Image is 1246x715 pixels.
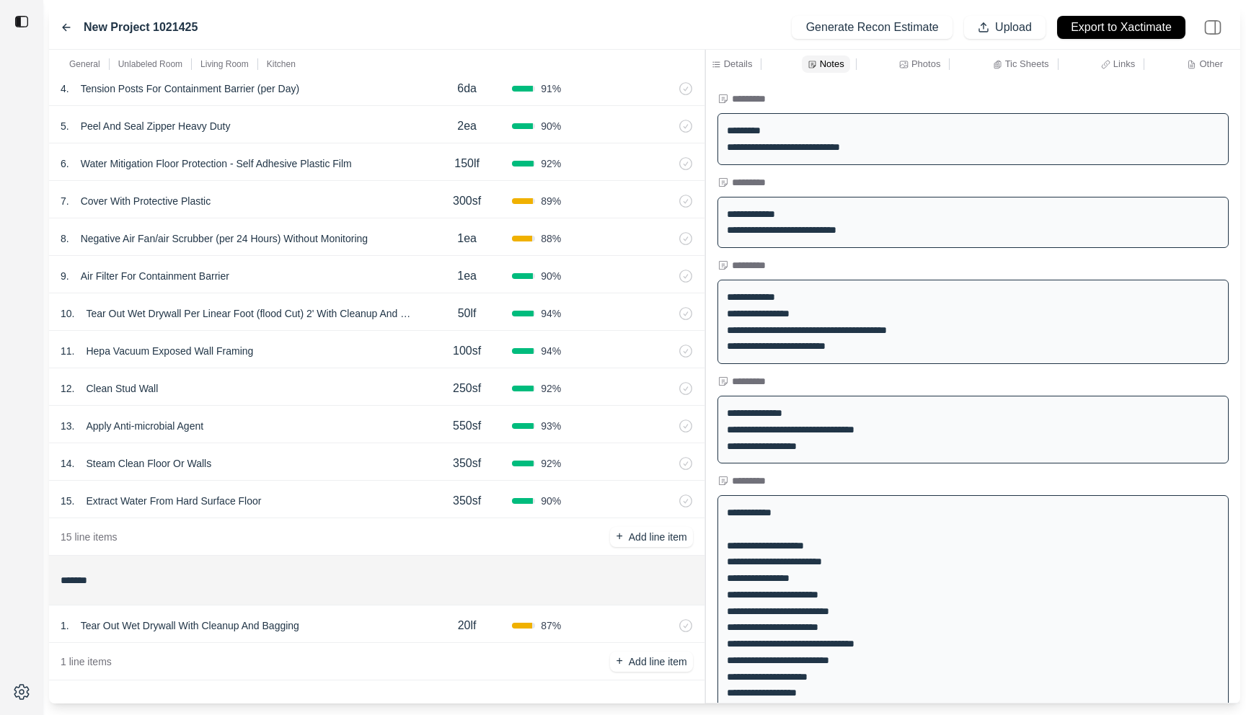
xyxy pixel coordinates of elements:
p: 13 . [61,419,74,433]
p: Peel And Seal Zipper Heavy Duty [75,116,237,136]
p: Air Filter For Containment Barrier [75,266,235,286]
span: 94 % [541,306,561,321]
p: Kitchen [267,58,296,70]
p: 1ea [457,267,477,285]
p: + [616,653,622,670]
p: 1 line items [61,654,112,669]
p: 100sf [453,342,481,360]
p: 250sf [453,380,481,397]
p: 12 . [61,381,74,396]
span: 94 % [541,344,561,358]
p: 350sf [453,492,481,510]
p: Generate Recon Estimate [806,19,939,36]
p: Negative Air Fan/air Scrubber (per 24 Hours) Without Monitoring [75,228,374,249]
p: General [69,58,100,70]
p: Steam Clean Floor Or Walls [80,453,217,474]
p: Export to Xactimate [1071,19,1172,36]
p: 300sf [453,192,481,210]
span: 91 % [541,81,561,96]
p: 2ea [457,117,477,135]
p: 20lf [458,617,477,634]
p: 6 . [61,156,69,171]
p: Links [1113,58,1135,70]
p: 1 . [61,618,69,633]
p: 350sf [453,455,481,472]
p: 550sf [453,417,481,435]
span: 89 % [541,194,561,208]
span: 92 % [541,456,561,471]
p: 14 . [61,456,74,471]
p: Extract Water From Hard Surface Floor [80,491,267,511]
span: 88 % [541,231,561,246]
p: 11 . [61,344,74,358]
p: 150lf [454,155,480,172]
label: New Project 1021425 [84,19,198,36]
span: 90 % [541,494,561,508]
img: toggle sidebar [14,14,29,29]
button: +Add line item [610,652,692,672]
p: 10 . [61,306,74,321]
span: 90 % [541,269,561,283]
p: Tear Out Wet Drywall Per Linear Foot (flood Cut) 2' With Cleanup And Bagging [80,303,422,324]
p: 8 . [61,231,69,246]
img: right-panel.svg [1197,12,1229,43]
button: +Add line item [610,527,692,547]
p: Upload [995,19,1032,36]
p: Apply Anti-microbial Agent [80,416,209,436]
button: Upload [964,16,1046,39]
p: Details [724,58,753,70]
p: 4 . [61,81,69,96]
p: 50lf [458,305,477,322]
p: Add line item [629,530,687,544]
p: Notes [820,58,844,70]
span: 92 % [541,156,561,171]
p: 1ea [457,230,477,247]
p: Tic Sheets [1005,58,1049,70]
p: 9 . [61,269,69,283]
button: Generate Recon Estimate [792,16,952,39]
p: Clean Stud Wall [80,378,164,399]
p: Unlabeled Room [118,58,182,70]
p: 5 . [61,119,69,133]
button: Export to Xactimate [1057,16,1185,39]
p: 6da [457,80,477,97]
span: 90 % [541,119,561,133]
p: + [616,528,622,545]
p: 15 line items [61,530,118,544]
p: Photos [911,58,940,70]
p: Add line item [629,654,687,669]
span: 93 % [541,419,561,433]
p: Cover With Protective Plastic [75,191,217,211]
span: 92 % [541,381,561,396]
p: Water Mitigation Floor Protection - Self Adhesive Plastic Film [75,154,358,174]
p: Hepa Vacuum Exposed Wall Framing [80,341,259,361]
p: 7 . [61,194,69,208]
p: Living Room [200,58,249,70]
p: Other [1199,58,1223,70]
p: Tear Out Wet Drywall With Cleanup And Bagging [75,616,305,636]
p: Tension Posts For Containment Barrier (per Day) [75,79,305,99]
span: 87 % [541,618,561,633]
p: 15 . [61,494,74,508]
